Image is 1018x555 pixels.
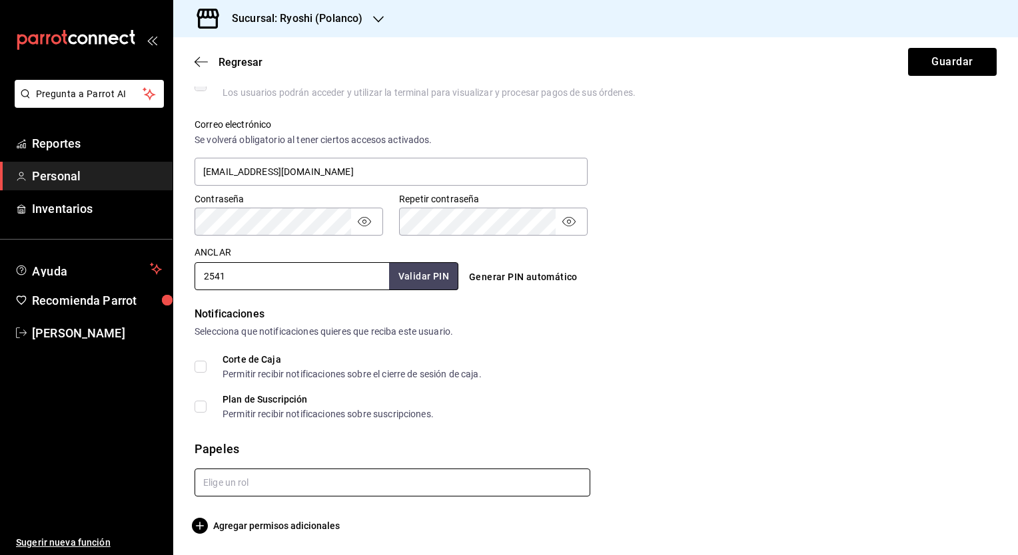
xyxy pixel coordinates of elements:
[213,520,340,531] font: Agregar permisos adicionales
[32,261,145,277] span: Ayuda
[195,248,231,257] label: ANCLAR
[195,262,389,290] input: 3 a 6 dígitos
[195,194,383,204] label: Contraseña
[15,80,164,108] button: Pregunta a Parrot AI
[223,369,482,379] div: Permitir recibir notificaciones sobre el cierre de sesión de caja.
[32,169,81,183] font: Personal
[223,355,482,364] div: Corte de Caja
[32,202,93,216] font: Inventarios
[399,194,588,204] label: Repetir contraseña
[195,440,997,458] div: Papeles
[464,265,583,289] button: Generar PIN automático
[223,88,636,97] div: Los usuarios podrán acceder y utilizar la terminal para visualizar y procesar pagos de sus órdenes.
[195,468,590,496] input: Elige un rol
[356,214,372,230] button: Campo de contraseña
[195,133,588,147] div: Se volverá obligatorio al tener ciertos accesos activados.
[221,11,362,27] h3: Sucursal: Ryoshi (Polanco)
[195,120,588,129] label: Correo electrónico
[16,537,111,548] font: Sugerir nueva función
[147,35,157,45] button: open_drawer_menu
[223,395,434,404] div: Plan de Suscripción
[389,263,458,290] button: Validar PIN
[195,518,340,534] button: Agregar permisos adicionales
[32,293,137,307] font: Recomienda Parrot
[9,96,164,110] a: Pregunta a Parrot AI
[908,48,997,76] button: Guardar
[195,56,262,69] button: Regresar
[195,325,997,339] div: Selecciona que notificaciones quieres que reciba este usuario.
[32,136,81,150] font: Reportes
[561,214,577,230] button: Campo de contraseña
[219,56,262,69] span: Regresar
[36,87,143,101] span: Pregunta a Parrot AI
[195,306,997,322] div: Notificaciones
[223,409,434,419] div: Permitir recibir notificaciones sobre suscripciones.
[32,326,125,340] font: [PERSON_NAME]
